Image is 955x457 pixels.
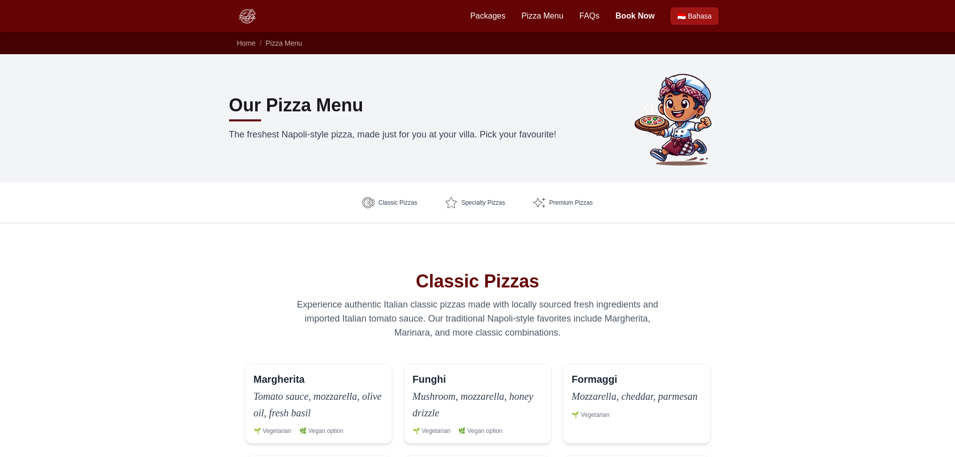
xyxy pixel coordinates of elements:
span: 🌿 Vegan option [299,427,343,435]
span: Bahasa [688,11,711,21]
li: / [260,38,262,48]
span: 🌱 Vegetarian [571,411,610,419]
h1: Our Pizza Menu [229,95,363,115]
img: Bali Pizza Party Logo [237,6,257,26]
span: Specialty Pizzas [461,199,505,207]
a: FAQs [580,10,600,22]
p: Experience authentic Italian classic pizzas made with locally sourced fresh ingredients and impor... [285,297,670,340]
a: Classic Pizzas [354,191,425,215]
p: Mozzarella, cheddar, parmesan [571,388,701,405]
span: Premium Pizzas [549,199,593,207]
p: Tomato sauce, mozzarella, olive oil, fresh basil [254,388,384,421]
a: Pizza Menu [266,39,302,47]
a: Beralih ke Bahasa Indonesia [671,8,718,25]
a: Book Now [616,10,655,22]
span: Classic Pizzas [378,199,417,207]
a: Premium Pizzas [525,191,601,215]
a: Packages [470,10,505,22]
a: Home [237,39,256,47]
div: Funghi Pizza (also known as Mushroom, Sweet Mushroom) - Bali Pizza Party [404,364,551,443]
h3: Formaggi [571,372,617,386]
span: 🌿 Vegan option [458,427,502,435]
img: Specialty Pizzas [445,197,457,209]
img: Bli Made holding a pizza [630,70,726,167]
p: Mushroom, mozzarella, honey drizzle [413,388,542,421]
img: Classic Pizzas [362,197,374,209]
h3: Funghi [413,372,446,386]
div: Formaggi Pizza (also known as Cheese) - Bali Pizza Party [563,364,710,443]
a: Pizza Menu [521,10,563,22]
p: The freshest Napoli-style pizza, made just for you at your villa. Pick your favourite! [229,127,566,141]
h3: Margherita [254,372,305,386]
img: Premium Pizzas [533,197,545,209]
div: Margherita Pizza (also known as Napoli, Plain, Classic) - Bali Pizza Party [245,364,392,443]
span: 🌱 Vegetarian [413,427,451,435]
h2: Classic Pizzas [245,271,710,291]
span: 🌱 Vegetarian [254,427,292,435]
a: Specialty Pizzas [437,191,513,215]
